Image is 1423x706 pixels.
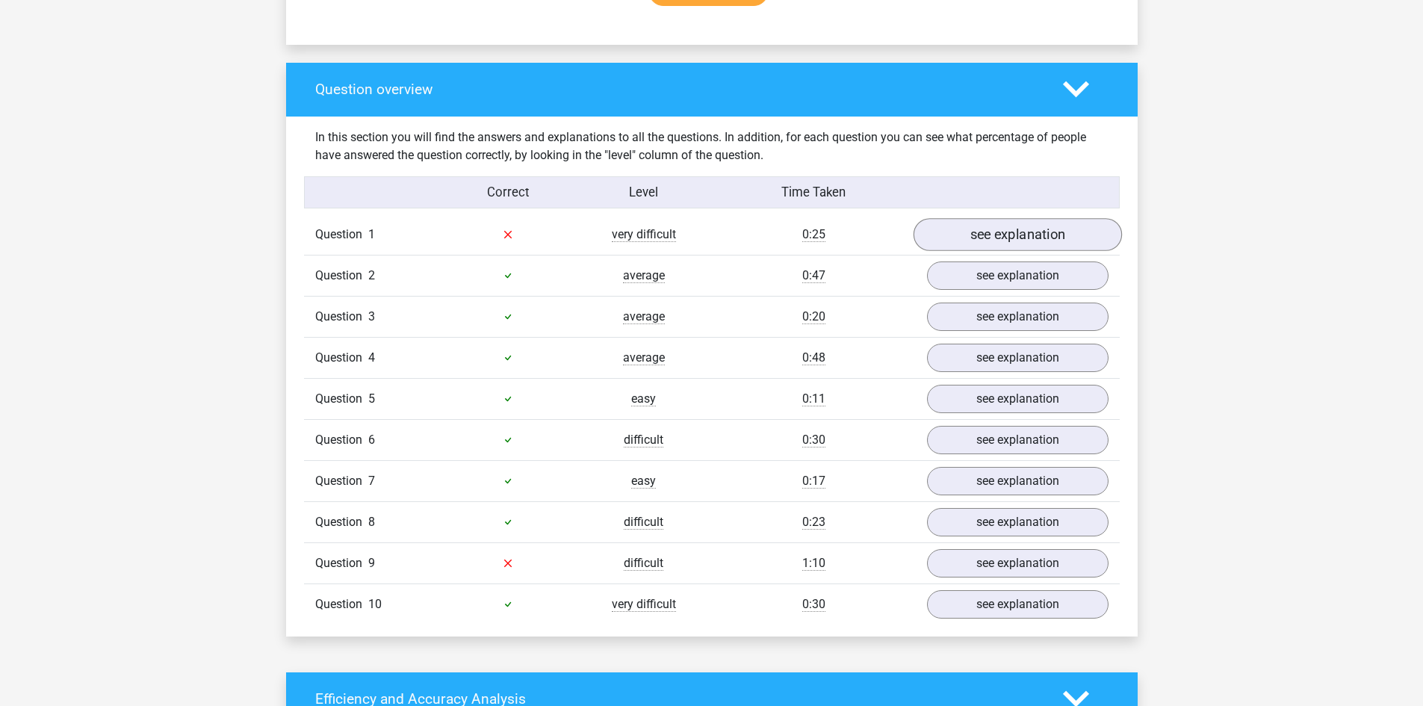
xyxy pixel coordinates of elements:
[927,590,1109,619] a: see explanation
[802,556,825,571] span: 1:10
[624,515,663,530] span: difficult
[623,309,665,324] span: average
[315,554,368,572] span: Question
[440,183,576,202] div: Correct
[624,433,663,448] span: difficult
[927,344,1109,372] a: see explanation
[368,433,375,447] span: 6
[927,467,1109,495] a: see explanation
[315,226,368,244] span: Question
[315,81,1041,98] h4: Question overview
[368,227,375,241] span: 1
[315,472,368,490] span: Question
[623,350,665,365] span: average
[711,183,915,202] div: Time Taken
[315,390,368,408] span: Question
[802,227,825,242] span: 0:25
[927,303,1109,331] a: see explanation
[368,597,382,611] span: 10
[927,508,1109,536] a: see explanation
[304,128,1120,164] div: In this section you will find the answers and explanations to all the questions. In addition, for...
[913,218,1121,251] a: see explanation
[631,474,656,489] span: easy
[612,597,676,612] span: very difficult
[802,268,825,283] span: 0:47
[315,308,368,326] span: Question
[315,431,368,449] span: Question
[368,474,375,488] span: 7
[802,391,825,406] span: 0:11
[631,391,656,406] span: easy
[315,267,368,285] span: Question
[623,268,665,283] span: average
[624,556,663,571] span: difficult
[802,309,825,324] span: 0:20
[927,426,1109,454] a: see explanation
[368,391,375,406] span: 5
[927,385,1109,413] a: see explanation
[315,513,368,531] span: Question
[368,309,375,323] span: 3
[368,350,375,365] span: 4
[802,433,825,448] span: 0:30
[576,183,712,202] div: Level
[315,595,368,613] span: Question
[315,349,368,367] span: Question
[802,474,825,489] span: 0:17
[368,268,375,282] span: 2
[927,549,1109,578] a: see explanation
[802,515,825,530] span: 0:23
[802,350,825,365] span: 0:48
[612,227,676,242] span: very difficult
[368,556,375,570] span: 9
[368,515,375,529] span: 8
[927,261,1109,290] a: see explanation
[802,597,825,612] span: 0:30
